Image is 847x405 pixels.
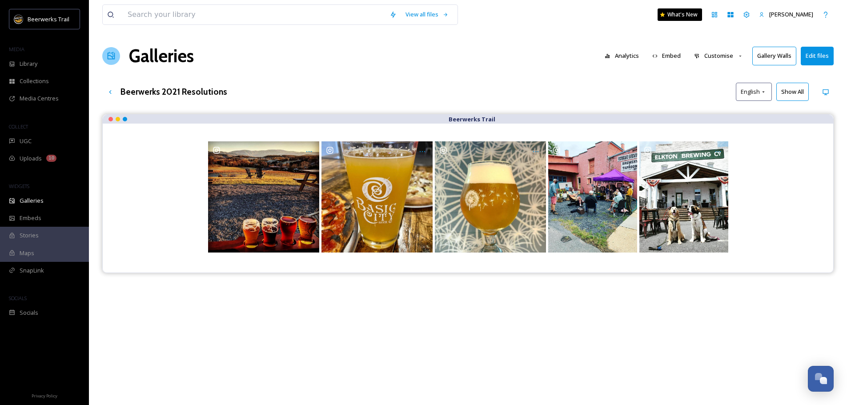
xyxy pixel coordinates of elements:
[752,47,796,65] button: Gallery Walls
[9,46,24,52] span: MEDIA
[20,214,41,222] span: Embeds
[808,366,834,392] button: Open Chat
[120,85,227,98] h3: Beerwerks 2021 Resolutions
[20,249,34,257] span: Maps
[776,83,809,101] button: Show All
[46,155,56,162] div: 10
[32,393,57,399] span: Privacy Policy
[449,115,495,123] strong: Beerwerks Trail
[401,6,453,23] a: View all files
[9,183,29,189] span: WIDGETS
[638,141,729,253] a: Opens media popup. Media description: Rights approved at 2020-08-04T21:49:10.263+0000 by pawtywit...
[28,15,69,23] span: Beerwerks Trail
[20,309,38,317] span: Socials
[320,141,434,253] a: Opens media popup. Media description: Rights approved at 2021-01-15T20:14:31.381+0000 by markmcca...
[658,8,702,21] a: What's New
[20,266,44,275] span: SnapLink
[648,47,686,64] button: Embed
[600,47,643,64] button: Analytics
[20,231,39,240] span: Stories
[9,295,27,301] span: SOCIALS
[20,196,44,205] span: Galleries
[547,141,638,253] a: Opens media popup. Media description: Rights approved at 2020-09-18T23:50:46.325+0000 by redbeard...
[14,15,23,24] img: beerwerks-logo%402x.png
[32,390,57,401] a: Privacy Policy
[769,10,813,18] span: [PERSON_NAME]
[207,141,320,253] a: Opens media popup. Media description: Rights approved at 2021-01-14T04:21:21.517+0000 by cellyvil...
[801,47,834,65] button: Edit files
[755,6,818,23] a: [PERSON_NAME]
[20,60,37,68] span: Library
[690,47,748,64] button: Customise
[20,77,49,85] span: Collections
[9,123,28,130] span: COLLECT
[20,94,59,103] span: Media Centres
[434,141,547,253] a: Opens media popup. Media description: Rights approved at 2020-11-21T02:32:56.992+0000 by palefire...
[20,154,42,163] span: Uploads
[123,5,385,24] input: Search your library
[20,137,32,145] span: UGC
[741,88,760,96] span: English
[129,43,194,69] a: Galleries
[600,47,648,64] a: Analytics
